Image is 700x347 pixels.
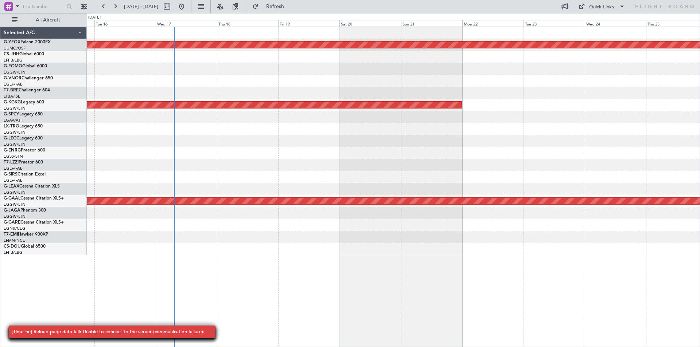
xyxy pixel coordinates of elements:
span: All Aircraft [19,17,77,23]
span: G-GAAL [4,196,20,201]
a: LTBA/ISL [4,94,20,99]
a: T7-EMIHawker 900XP [4,232,48,237]
a: EGGW/LTN [4,190,26,195]
a: G-LEGCLegacy 600 [4,136,43,141]
a: LFPB/LBG [4,58,23,63]
a: LGAV/ATH [4,118,23,123]
div: Wed 24 [585,20,646,27]
a: CS-DOUGlobal 6500 [4,244,46,249]
span: G-VNOR [4,76,22,80]
div: Sat 20 [339,20,401,27]
a: G-YFOXFalcon 2000EX [4,40,51,44]
a: LFMN/NCE [4,238,25,243]
input: Trip Number [22,1,64,12]
a: G-LEAXCessna Citation XLS [4,184,60,189]
a: G-SPCYLegacy 650 [4,112,43,117]
a: G-JAGAPhenom 300 [4,208,46,213]
span: G-FOMO [4,64,22,68]
a: G-FOMOGlobal 6000 [4,64,47,68]
span: G-GARE [4,220,20,225]
a: EGSS/STN [4,154,23,159]
a: EGGW/LTN [4,142,26,147]
a: EGLF/FAB [4,82,23,87]
span: LX-TRO [4,124,19,129]
a: G-GARECessna Citation XLS+ [4,220,64,225]
span: T7-LZZI [4,160,19,165]
a: UUMO/OSF [4,46,26,51]
a: LX-TROLegacy 650 [4,124,43,129]
span: CS-DOU [4,244,21,249]
span: G-SPCY [4,112,19,117]
a: T7-BREChallenger 604 [4,88,50,92]
div: Thu 18 [217,20,278,27]
button: Refresh [249,1,293,12]
span: CS-JHH [4,52,19,56]
button: Quick Links [575,1,629,12]
span: T7-BRE [4,88,19,92]
a: G-GAALCessna Citation XLS+ [4,196,64,201]
a: EGGW/LTN [4,106,26,111]
a: EGGW/LTN [4,70,26,75]
a: EGGW/LTN [4,130,26,135]
span: G-ENRG [4,148,21,153]
a: LFPB/LBG [4,250,23,255]
a: CS-JHHGlobal 6000 [4,52,44,56]
div: Fri 19 [278,20,339,27]
a: EGLF/FAB [4,178,23,183]
span: [DATE] - [DATE] [124,3,158,10]
span: T7-EMI [4,232,18,237]
div: Wed 17 [156,20,217,27]
span: G-YFOX [4,40,20,44]
span: G-JAGA [4,208,20,213]
div: Quick Links [589,4,614,11]
a: G-KGKGLegacy 600 [4,100,44,105]
span: G-LEGC [4,136,19,141]
div: [DATE] [88,15,101,21]
div: Tue 23 [524,20,585,27]
span: Refresh [260,4,291,9]
a: EGNR/CEG [4,226,26,231]
a: G-SIRSCitation Excel [4,172,46,177]
div: Tue 16 [94,20,156,27]
div: [Timeline] Reload page data fail: Unable to connect to the server (communication failure). [12,328,205,336]
a: EGGW/LTN [4,202,26,207]
div: Sun 21 [401,20,462,27]
button: All Aircraft [8,14,79,26]
span: G-KGKG [4,100,21,105]
div: Mon 22 [462,20,524,27]
a: EGLF/FAB [4,166,23,171]
a: G-VNORChallenger 650 [4,76,53,80]
a: G-ENRGPraetor 600 [4,148,45,153]
a: T7-LZZIPraetor 600 [4,160,43,165]
a: EGGW/LTN [4,214,26,219]
span: G-SIRS [4,172,17,177]
span: G-LEAX [4,184,19,189]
